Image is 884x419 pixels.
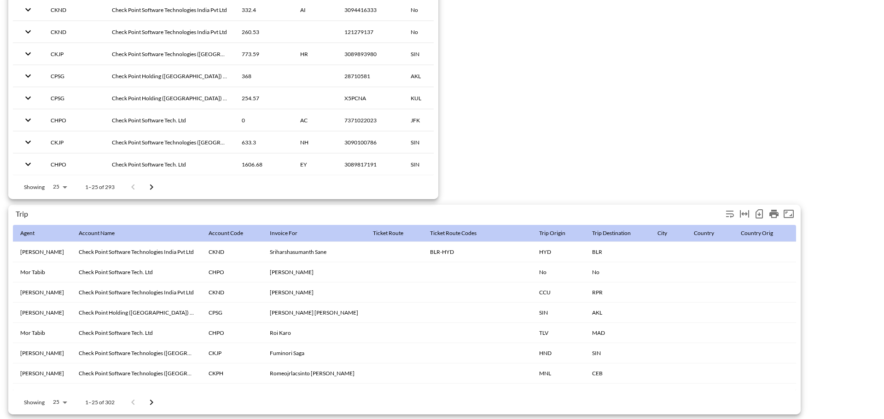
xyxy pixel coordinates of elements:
th: Gal Koren [13,303,71,323]
th: SIN [585,343,650,363]
th: AKL [585,303,650,323]
th: SIN [403,43,469,65]
th: TLV [532,323,585,343]
th: Check Point Software Tech. Ltd [71,384,201,404]
div: Ticket Route [373,228,403,239]
th: CKJP [201,343,262,363]
th: Check Point Software Technologies (Japan) Ltd [71,343,201,363]
th: No [403,21,469,43]
th: AKL [403,65,469,87]
button: Fullscreen [781,207,796,221]
span: Trip Destination [592,228,643,239]
th: Check Point Software Technologies India Pvt Ltd [71,282,201,303]
button: Go to next page [142,393,161,412]
th: CHPO [43,154,105,175]
th: SIN [403,154,469,175]
th: Rukmani Chandiramani [13,242,71,262]
th: 773.59 [234,43,293,65]
div: Toggle table layout between fixed and auto (default: auto) [737,207,752,221]
div: Trip Destination [592,228,631,239]
th: EY [293,154,337,175]
span: Ticket Route Codes [430,228,489,239]
th: Fuminori Saga [262,343,366,363]
div: Account Code [209,228,243,239]
th: Urvashi Chaurasia [13,282,71,303]
th: CKND [201,282,262,303]
div: Invoice For [270,228,297,239]
th: HR [293,43,337,65]
span: Account Code [209,228,255,239]
div: Number of rows selected for download: 302 [752,207,767,221]
th: Nurulkabir Nuruzzaman [262,282,366,303]
div: Country [694,228,714,239]
th: Jayant Dave [262,303,366,323]
th: BLR [585,242,650,262]
th: Gal Koren [13,363,71,384]
th: Check Point Holding (Singapore) Pte. Ltd [105,65,234,87]
th: HND [532,343,585,363]
th: CKJP [43,132,105,153]
th: CHPO [201,384,262,404]
th: 260.53 [234,21,293,43]
th: 28710581 [337,65,403,87]
th: Check Point Holding (Singapore) Pte. Ltd [71,303,201,323]
div: City [657,228,667,239]
button: expand row [20,24,36,40]
th: 254.57 [234,87,293,109]
span: Invoice For [270,228,309,239]
th: 121279137 [337,21,403,43]
th: Sriharshasumanth Sane [262,242,366,262]
th: HYD [532,242,585,262]
th: AC [293,109,337,131]
th: CKJP [43,43,105,65]
th: Haim Karniely [262,384,366,404]
span: Agent [20,228,47,239]
div: Account Name [79,228,115,239]
th: KUL [403,87,469,109]
th: CPSG [43,65,105,87]
th: Check Point Software Technologies India Pvt Ltd [105,21,234,43]
button: expand row [20,134,36,150]
button: expand row [20,90,36,106]
span: Account Name [79,228,127,239]
span: Trip Origin [539,228,577,239]
span: Country [694,228,726,239]
th: Check Point Software Technologies India Pvt Ltd [71,242,201,262]
button: expand row [20,68,36,84]
th: No [532,262,585,282]
th: RPR [585,282,650,303]
th: Mor Tabib [13,262,71,282]
th: JFK [403,109,469,131]
th: Check Point Software Tech. Ltd [105,154,234,175]
p: Showing [24,398,45,406]
th: CCU [532,282,585,303]
th: Check Point Software Technologies (Japan) Ltd [105,43,234,65]
th: SIN [403,132,469,153]
th: Itay Shwartztuch [13,384,71,404]
th: X5PCNA [337,87,403,109]
button: Go to next page [142,178,161,196]
p: 1–25 of 293 [85,183,115,191]
th: CKPH [201,363,262,384]
p: 1–25 of 302 [85,398,115,406]
th: 3089893980 [337,43,403,65]
th: CPSG [201,303,262,323]
div: Trip [16,209,722,218]
th: Romeojrlacsinto Reyes [262,363,366,384]
th: CHPO [201,323,262,343]
button: expand row [20,2,36,17]
th: No [585,262,650,282]
div: Country Orig [741,228,773,239]
th: 1606.68 [234,154,293,175]
button: expand row [20,112,36,128]
div: Print [767,207,781,221]
th: CKND [43,21,105,43]
span: Country Orig [741,228,785,239]
th: CEB [585,363,650,384]
div: Agent [20,228,35,239]
th: TLV [532,384,585,404]
th: Check Point Software Tech. Ltd [105,109,234,131]
th: 3090100786 [337,132,403,153]
button: expand row [20,46,36,62]
th: CKND [201,242,262,262]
